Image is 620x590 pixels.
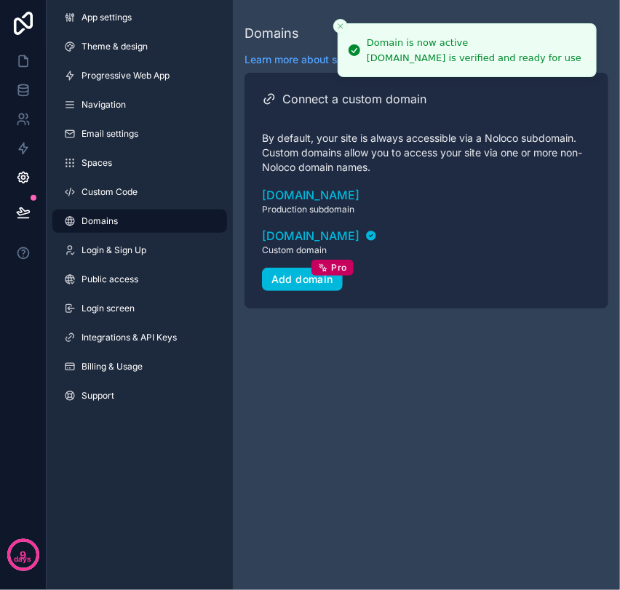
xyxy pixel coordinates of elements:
[331,262,346,274] span: Pro
[82,303,135,314] span: Login screen
[52,151,227,175] a: Spaces
[52,210,227,233] a: Domains
[82,128,138,140] span: Email settings
[262,244,377,256] span: Custom domain
[82,186,138,198] span: Custom Code
[262,227,377,244] a: [DOMAIN_NAME]
[52,180,227,204] a: Custom Code
[82,274,138,285] span: Public access
[82,70,170,81] span: Progressive Web App
[82,99,126,111] span: Navigation
[245,23,299,44] div: Domains
[52,297,227,320] a: Login screen
[271,273,333,286] div: Add domain
[52,355,227,378] a: Billing & Usage
[245,52,485,67] a: Learn more about setting up a custom domain
[262,131,591,175] p: By default, your site is always accessible via a Noloco subdomain. Custom domains allow you to ac...
[82,157,112,169] span: Spaces
[52,35,227,58] a: Theme & design
[15,554,32,565] p: days
[52,6,227,29] a: App settings
[245,52,467,67] span: Learn more about setting up a custom domain
[52,239,227,262] a: Login & Sign Up
[82,390,114,402] span: Support
[282,90,426,108] h2: Connect a custom domain
[52,93,227,116] a: Navigation
[82,41,148,52] span: Theme & design
[20,548,26,562] p: 9
[82,244,146,256] span: Login & Sign Up
[82,332,177,343] span: Integrations & API Keys
[262,204,591,215] span: Production subdomain
[262,186,591,204] a: [DOMAIN_NAME]
[367,52,581,65] div: [DOMAIN_NAME] is verified and ready for use
[262,227,359,244] span: [DOMAIN_NAME]
[82,12,132,23] span: App settings
[367,36,581,50] div: Domain is now active
[82,361,143,372] span: Billing & Usage
[52,326,227,349] a: Integrations & API Keys
[82,215,118,227] span: Domains
[52,122,227,145] a: Email settings
[333,19,348,33] button: Close toast
[52,384,227,407] a: Support
[52,268,227,291] a: Public access
[52,64,227,87] a: Progressive Web App
[262,268,343,291] button: Add domainPro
